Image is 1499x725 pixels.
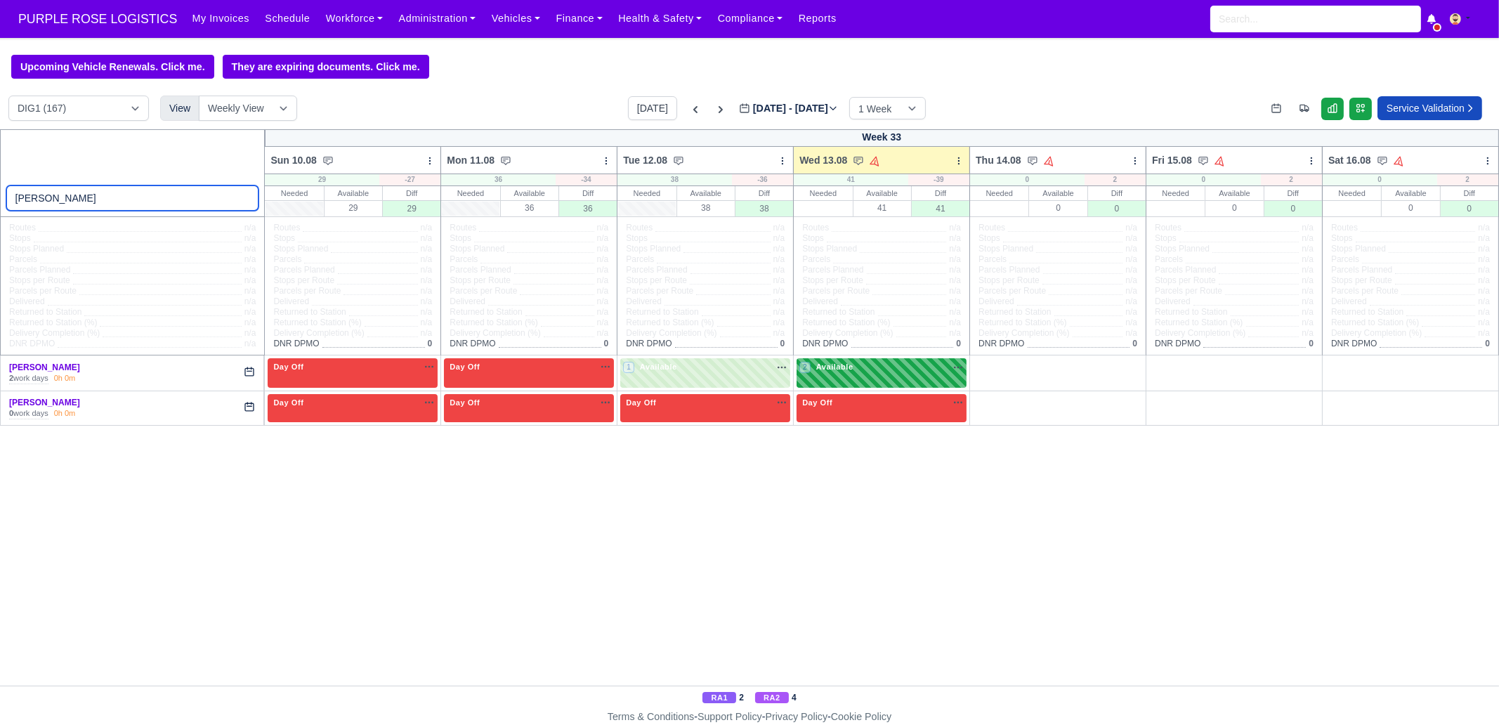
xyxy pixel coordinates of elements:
[1382,186,1439,200] div: Available
[421,244,433,254] span: n/a
[1309,339,1314,348] span: 0
[484,5,549,32] a: Vehicles
[1155,318,1243,328] span: Returned to Station (%)
[608,711,694,722] a: Terms & Conditions
[257,5,318,32] a: Schedule
[623,153,667,167] span: Tue 12.08
[1155,233,1177,244] span: Stops
[949,318,961,327] span: n/a
[626,233,648,244] span: Stops
[735,200,793,216] div: 38
[949,286,961,296] span: n/a
[1302,286,1314,296] span: n/a
[244,223,256,233] span: n/a
[244,296,256,306] span: n/a
[273,265,334,275] span: Parcels Planned
[853,200,911,215] div: 41
[273,233,295,244] span: Stops
[597,254,609,264] span: n/a
[802,339,848,349] span: DNR DPMO
[1478,275,1490,285] span: n/a
[273,318,361,328] span: Returned to Station (%)
[597,307,609,317] span: n/a
[244,254,256,264] span: n/a
[978,254,1007,265] span: Parcels
[802,275,863,286] span: Stops per Route
[978,233,1000,244] span: Stops
[702,692,736,703] span: RA1
[160,96,199,121] div: View
[1125,244,1137,254] span: n/a
[273,328,364,339] span: Delivery Completion (%)
[1478,307,1490,317] span: n/a
[441,186,499,200] div: Needed
[831,711,891,722] a: Cookie Policy
[970,174,1084,185] div: 0
[9,296,45,307] span: Delivered
[450,318,537,328] span: Returned to Station (%)
[223,55,429,79] a: They are expiring documents. Click me.
[597,275,609,285] span: n/a
[1029,200,1087,215] div: 0
[9,398,80,407] a: [PERSON_NAME]
[1331,223,1358,233] span: Routes
[1302,328,1314,338] span: n/a
[949,328,961,338] span: n/a
[1146,174,1260,185] div: 0
[450,254,478,265] span: Parcels
[421,328,433,338] span: n/a
[1478,286,1490,296] span: n/a
[949,244,961,254] span: n/a
[273,296,309,307] span: Delivered
[773,286,785,296] span: n/a
[949,254,961,264] span: n/a
[710,5,791,32] a: Compliance
[735,186,793,200] div: Diff
[1261,174,1322,185] div: 2
[184,5,257,32] a: My Invoices
[1125,318,1137,327] span: n/a
[677,186,735,200] div: Available
[9,409,13,417] strong: 0
[617,186,676,200] div: Needed
[597,223,609,233] span: n/a
[11,55,214,79] a: Upcoming Vehicle Renewals. Click me.
[623,362,634,373] span: 1
[1437,174,1498,185] div: 2
[978,244,1033,254] span: Stops Planned
[450,339,495,349] span: DNR DPMO
[773,296,785,306] span: n/a
[1125,223,1137,233] span: n/a
[1331,318,1419,328] span: Returned to Station (%)
[626,244,681,254] span: Stops Planned
[1323,186,1381,200] div: Needed
[1331,233,1353,244] span: Stops
[626,339,672,349] span: DNR DPMO
[626,286,693,296] span: Parcels per Route
[1125,296,1137,306] span: n/a
[1155,244,1210,254] span: Stops Planned
[1377,96,1482,120] a: Service Validation
[270,153,316,167] span: Sun 10.08
[978,286,1046,296] span: Parcels per Route
[1247,563,1499,725] div: Chat Widget
[1323,174,1436,185] div: 0
[9,328,100,339] span: Delivery Completion (%)
[1441,200,1498,216] div: 0
[421,296,433,306] span: n/a
[949,296,961,306] span: n/a
[1331,265,1392,275] span: Parcels Planned
[1328,153,1371,167] span: Sat 16.08
[1155,275,1216,286] span: Stops per Route
[441,174,555,185] div: 36
[11,6,184,33] a: PURPLE ROSE LOGISTICS
[1125,286,1137,296] span: n/a
[244,244,256,254] span: n/a
[421,223,433,233] span: n/a
[450,275,511,286] span: Stops per Route
[265,186,323,200] div: Needed
[1478,265,1490,275] span: n/a
[447,362,483,372] span: Day Off
[908,174,969,185] div: -39
[270,362,306,372] span: Day Off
